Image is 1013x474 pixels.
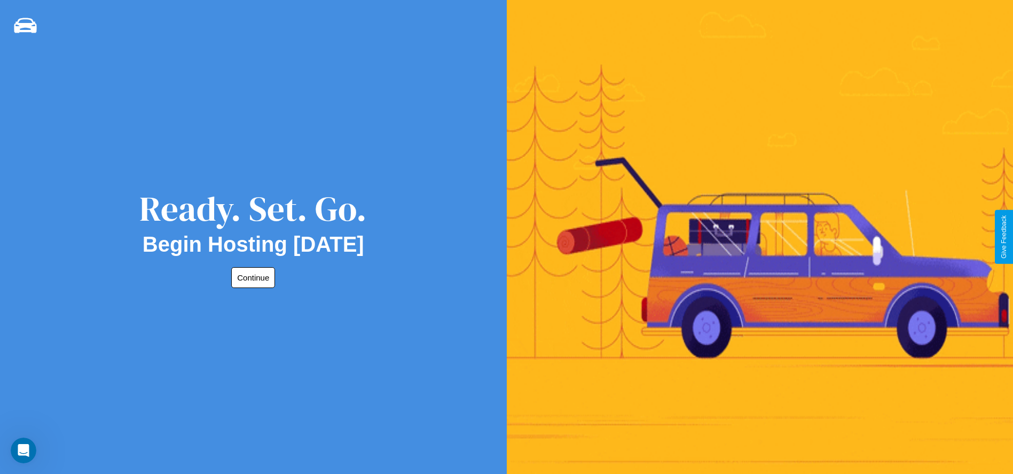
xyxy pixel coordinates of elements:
div: Give Feedback [1000,215,1008,259]
h2: Begin Hosting [DATE] [143,232,364,257]
button: Continue [231,267,275,288]
div: Ready. Set. Go. [139,185,367,232]
iframe: Intercom live chat [11,438,36,463]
